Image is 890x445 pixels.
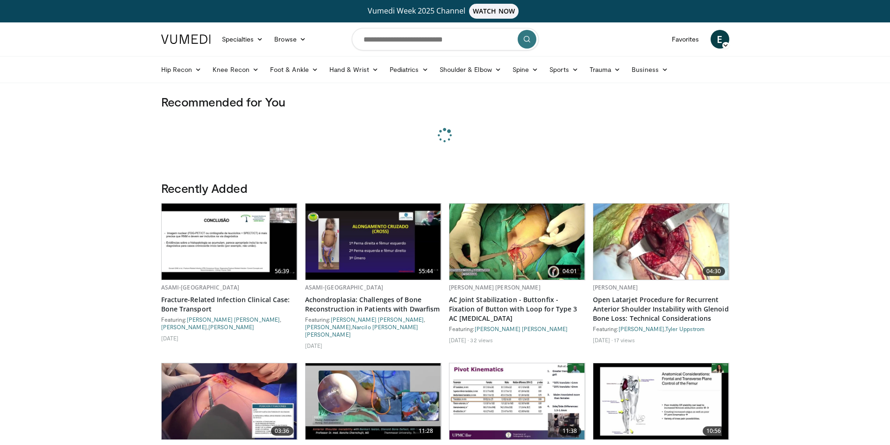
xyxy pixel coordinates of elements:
[161,35,211,44] img: VuMedi Logo
[584,60,627,79] a: Trauma
[544,60,584,79] a: Sports
[449,336,469,344] li: [DATE]
[161,334,179,342] li: [DATE]
[161,94,729,109] h3: Recommended for You
[306,204,441,280] a: 55:44
[711,30,729,49] a: E
[162,363,297,439] a: 03:36
[208,324,254,330] a: [PERSON_NAME]
[305,324,419,338] a: Narcilo [PERSON_NAME] [PERSON_NAME]
[305,316,441,338] div: Featuring: , ,
[161,316,298,331] div: Featuring: , ,
[306,363,441,439] a: 11:28
[162,204,297,280] img: 7827b68c-edda-4073-a757-b2e2fb0a5246.620x360_q85_upscale.jpg
[593,363,729,439] img: 292c1307-4274-4cce-a4ae-b6cd8cf7e8aa.620x360_q85_upscale.jpg
[305,295,441,314] a: Achondroplasia: Challenges of Bone Reconstruction in Patients with Dwarfism
[207,60,264,79] a: Knee Recon
[161,181,729,196] h3: Recently Added
[352,28,539,50] input: Search topics, interventions
[559,267,581,276] span: 04:01
[156,60,207,79] a: Hip Recon
[593,325,729,332] div: Featuring: ,
[470,336,493,344] li: 32 views
[559,426,581,436] span: 11:38
[593,295,729,323] a: Open Latarjet Procedure for Recurrent Anterior Shoulder Instability with Glenoid Bone Loss: Techn...
[475,325,568,332] a: [PERSON_NAME] [PERSON_NAME]
[665,325,705,332] a: Tyler Uppstrom
[271,426,293,436] span: 03:36
[161,324,207,330] a: [PERSON_NAME]
[593,204,729,280] a: 04:30
[187,316,280,323] a: [PERSON_NAME] [PERSON_NAME]
[161,295,298,314] a: Fracture-Related Infection Clinical Case: Bone Transport
[593,204,729,280] img: 2b2da37e-a9b6-423e-b87e-b89ec568d167.620x360_q85_upscale.jpg
[306,204,441,280] img: 4f2bc282-22c3-41e7-a3f0-d3b33e5d5e41.620x360_q85_upscale.jpg
[449,204,585,280] img: c2f644dc-a967-485d-903d-283ce6bc3929.620x360_q85_upscale.jpg
[384,60,434,79] a: Pediatrics
[626,60,674,79] a: Business
[619,325,664,332] a: [PERSON_NAME]
[264,60,324,79] a: Foot & Ankle
[614,336,635,344] li: 17 views
[269,30,312,49] a: Browse
[703,267,725,276] span: 04:30
[593,336,613,344] li: [DATE]
[449,295,585,323] a: AC Joint Stabilization - Buttonfix - Fixation of Button with Loop for Type 3 AC [MEDICAL_DATA]
[666,30,705,49] a: Favorites
[415,267,437,276] span: 55:44
[415,426,437,436] span: 11:28
[161,283,240,291] a: ASAMI-[GEOGRAPHIC_DATA]
[305,324,351,330] a: [PERSON_NAME]
[324,60,384,79] a: Hand & Wrist
[449,283,541,291] a: [PERSON_NAME] [PERSON_NAME]
[305,342,323,349] li: [DATE]
[449,363,585,439] a: 11:38
[162,204,297,280] a: 56:39
[507,60,544,79] a: Spine
[449,325,585,332] div: Featuring:
[305,283,384,291] a: ASAMI-[GEOGRAPHIC_DATA]
[331,316,424,323] a: [PERSON_NAME] [PERSON_NAME]
[593,363,729,439] a: 10:56
[449,363,585,439] img: 6da35c9a-c555-4f75-a3af-495e0ca8239f.620x360_q85_upscale.jpg
[162,363,297,439] img: 48f6f21f-43ea-44b1-a4e1-5668875d038e.620x360_q85_upscale.jpg
[216,30,269,49] a: Specialties
[703,426,725,436] span: 10:56
[434,60,507,79] a: Shoulder & Elbow
[163,4,728,19] a: Vumedi Week 2025 ChannelWATCH NOW
[593,283,638,291] a: [PERSON_NAME]
[449,204,585,280] a: 04:01
[271,267,293,276] span: 56:39
[469,4,519,19] span: WATCH NOW
[306,363,441,439] img: 12bfd8a1-61c9-4857-9f26-c8a25e8997c8.620x360_q85_upscale.jpg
